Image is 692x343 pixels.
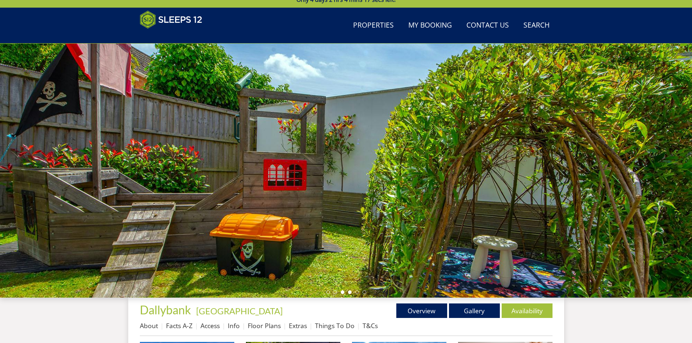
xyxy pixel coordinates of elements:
img: Sleeps 12 [140,11,202,29]
a: Overview [396,303,447,318]
a: Gallery [449,303,500,318]
a: Facts A-Z [166,321,193,330]
a: Things To Do [315,321,355,330]
a: Info [228,321,240,330]
a: Search [521,17,553,34]
a: Extras [289,321,307,330]
a: Dallybank [140,303,193,317]
a: About [140,321,158,330]
a: My Booking [405,17,455,34]
iframe: Customer reviews powered by Trustpilot [136,33,213,39]
a: T&Cs [363,321,378,330]
a: Access [201,321,220,330]
a: Properties [350,17,397,34]
a: Contact Us [464,17,512,34]
a: Floor Plans [248,321,281,330]
a: [GEOGRAPHIC_DATA] [196,306,283,316]
a: Availability [502,303,553,318]
span: - [193,306,283,316]
span: Dallybank [140,303,191,317]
